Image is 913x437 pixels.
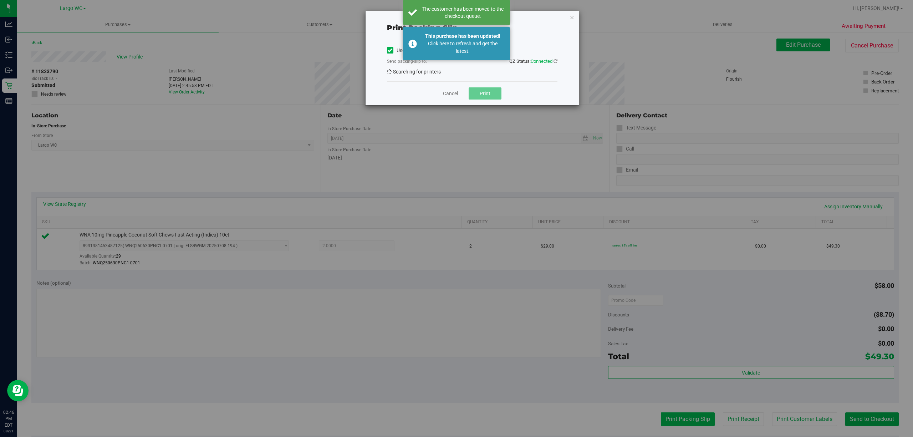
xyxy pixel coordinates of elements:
[443,90,458,97] a: Cancel
[421,40,505,55] div: Click here to refresh and get the latest.
[387,47,442,54] label: Use network devices
[387,69,441,75] span: Searching for printers
[531,59,552,64] span: Connected
[7,380,29,401] iframe: Resource center
[469,87,501,100] button: Print
[509,59,557,64] span: QZ Status:
[480,91,490,96] span: Print
[387,58,427,65] label: Send packing-slip to:
[387,24,458,32] span: Print packing-slip
[421,5,505,20] div: The customer has been moved to the checkout queue.
[421,32,505,40] div: This purchase has been updated!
